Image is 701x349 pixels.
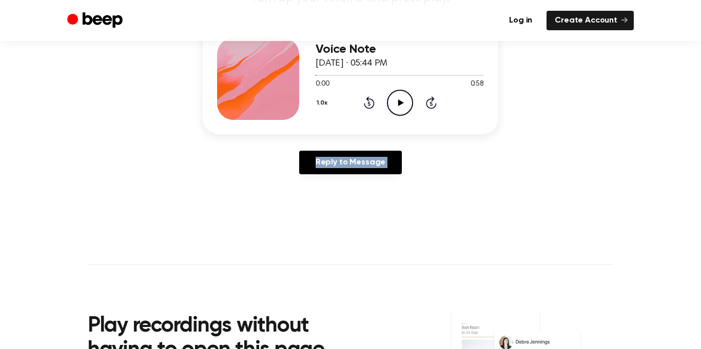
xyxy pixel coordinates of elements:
[547,11,634,30] a: Create Account
[316,59,387,68] span: [DATE] · 05:44 PM
[316,43,484,56] h3: Voice Note
[299,151,402,174] a: Reply to Message
[471,79,484,90] span: 0:58
[316,79,329,90] span: 0:00
[67,11,125,31] a: Beep
[501,11,540,30] a: Log in
[316,94,332,112] button: 1.0x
